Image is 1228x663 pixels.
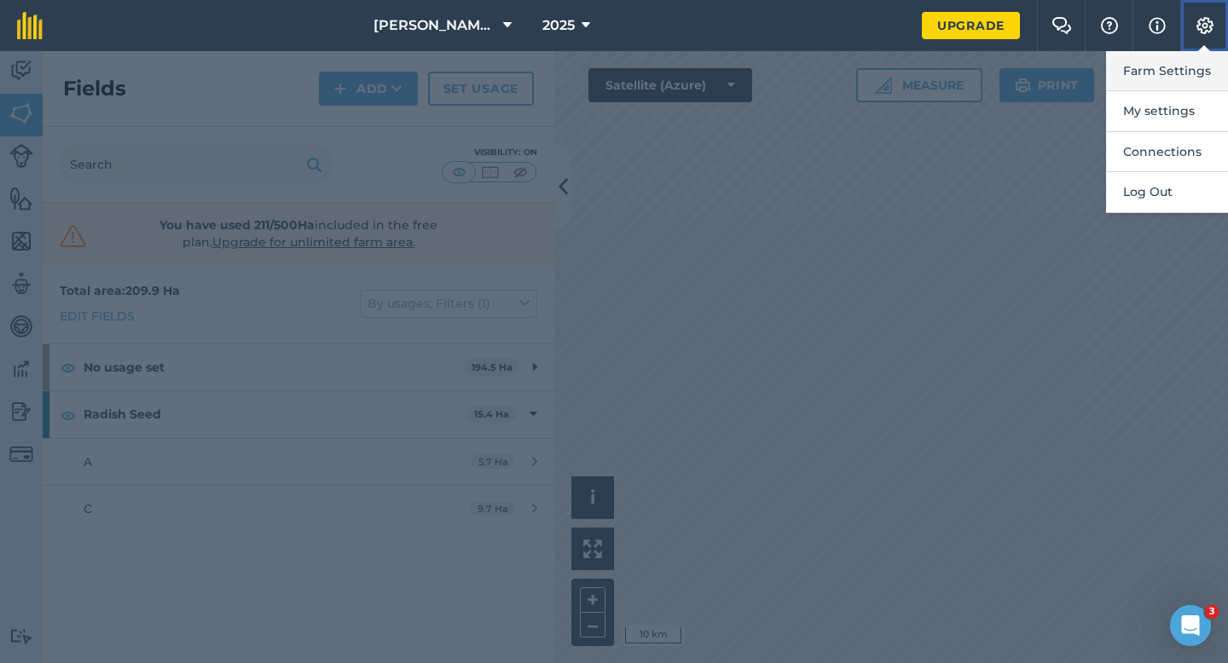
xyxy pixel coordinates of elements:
span: [PERSON_NAME] & Sons Farming LTD [374,15,496,36]
img: svg+xml;base64,PHN2ZyB4bWxucz0iaHR0cDovL3d3dy53My5vcmcvMjAwMC9zdmciIHdpZHRoPSIxNyIgaGVpZ2h0PSIxNy... [1149,15,1166,36]
img: Two speech bubbles overlapping with the left bubble in the forefront [1051,17,1072,34]
img: A cog icon [1195,17,1215,34]
button: Connections [1106,132,1228,172]
img: fieldmargin Logo [17,12,43,39]
button: Log Out [1106,172,1228,212]
button: My settings [1106,91,1228,131]
iframe: Intercom live chat [1170,605,1211,646]
span: 3 [1205,605,1219,619]
span: 2025 [542,15,575,36]
a: Upgrade [922,12,1020,39]
img: A question mark icon [1099,17,1120,34]
button: Farm Settings [1106,51,1228,91]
